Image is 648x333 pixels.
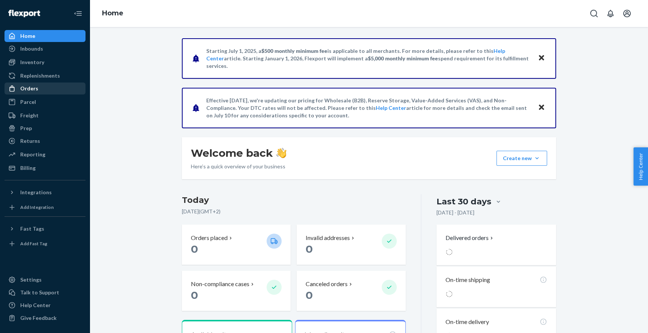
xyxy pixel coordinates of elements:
[436,196,491,207] div: Last 30 days
[20,164,36,172] div: Billing
[20,32,35,40] div: Home
[20,137,40,145] div: Returns
[4,30,85,42] a: Home
[276,148,286,158] img: hand-wave emoji
[537,102,546,113] button: Close
[4,274,85,286] a: Settings
[445,234,495,242] button: Delivered orders
[261,48,327,54] span: $500 monthly minimum fee
[586,6,601,21] button: Open Search Box
[4,135,85,147] a: Returns
[20,151,45,158] div: Reporting
[206,47,531,70] p: Starting July 1, 2025, a is applicable to all merchants. For more details, please refer to this a...
[20,276,42,283] div: Settings
[20,301,51,309] div: Help Center
[297,225,405,265] button: Invalid addresses 0
[4,286,85,298] a: Talk to Support
[20,225,44,232] div: Fast Tags
[20,314,57,322] div: Give Feedback
[20,45,43,52] div: Inbounds
[206,97,531,119] p: Effective [DATE], we're updating our pricing for Wholesale (B2B), Reserve Storage, Value-Added Se...
[20,240,47,247] div: Add Fast Tag
[4,43,85,55] a: Inbounds
[4,162,85,174] a: Billing
[4,122,85,134] a: Prep
[20,98,36,106] div: Parcel
[537,53,546,64] button: Close
[376,105,406,111] a: Help Center
[496,151,547,166] button: Create new
[182,225,291,265] button: Orders placed 0
[191,146,286,160] h1: Welcome back
[182,194,406,206] h3: Today
[306,289,313,301] span: 0
[4,70,85,82] a: Replenishments
[20,58,44,66] div: Inventory
[603,6,618,21] button: Open notifications
[4,201,85,213] a: Add Integration
[20,189,52,196] div: Integrations
[20,204,54,210] div: Add Integration
[297,271,405,311] button: Canceled orders 0
[182,208,406,215] p: [DATE] ( GMT+2 )
[191,280,249,288] p: Non-compliance cases
[20,289,59,296] div: Talk to Support
[306,243,313,255] span: 0
[436,209,474,216] p: [DATE] - [DATE]
[191,163,286,170] p: Here’s a quick overview of your business
[306,234,350,242] p: Invalid addresses
[191,289,198,301] span: 0
[20,72,60,79] div: Replenishments
[182,271,291,311] button: Non-compliance cases 0
[4,299,85,311] a: Help Center
[4,186,85,198] button: Integrations
[368,55,438,61] span: $5,000 monthly minimum fee
[20,124,32,132] div: Prep
[96,3,129,24] ol: breadcrumbs
[4,312,85,324] button: Give Feedback
[4,148,85,160] a: Reporting
[191,234,228,242] p: Orders placed
[4,238,85,250] a: Add Fast Tag
[4,96,85,108] a: Parcel
[445,276,490,284] p: On-time shipping
[191,243,198,255] span: 0
[102,9,123,17] a: Home
[20,85,38,92] div: Orders
[4,82,85,94] a: Orders
[8,10,40,17] img: Flexport logo
[4,56,85,68] a: Inventory
[4,109,85,121] a: Freight
[4,223,85,235] button: Fast Tags
[445,318,489,326] p: On-time delivery
[633,147,648,186] button: Help Center
[20,112,39,119] div: Freight
[619,6,634,21] button: Open account menu
[70,6,85,21] button: Close Navigation
[306,280,348,288] p: Canceled orders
